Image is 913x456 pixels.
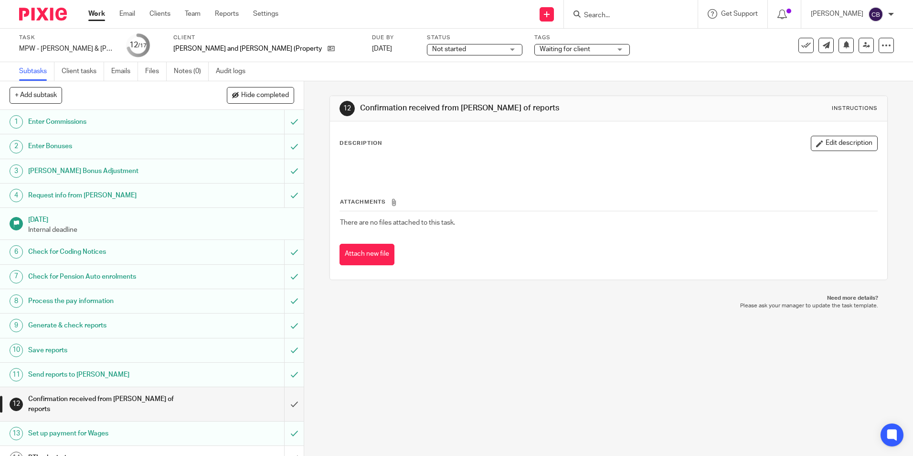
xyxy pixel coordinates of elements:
[138,43,147,48] small: /17
[10,164,23,178] div: 3
[372,45,392,52] span: [DATE]
[19,44,115,54] div: MPW - [PERSON_NAME] & [PERSON_NAME] Colchester - August
[10,270,23,283] div: 7
[19,34,115,42] label: Task
[28,188,192,203] h1: Request info from [PERSON_NAME]
[19,8,67,21] img: Pixie
[340,244,394,265] button: Attach new file
[28,318,192,333] h1: Generate & check reports
[811,136,878,151] button: Edit description
[427,34,522,42] label: Status
[10,398,23,411] div: 12
[432,46,466,53] span: Not started
[10,140,23,153] div: 2
[216,62,253,81] a: Audit logs
[173,34,360,42] label: Client
[28,213,295,225] h1: [DATE]
[10,87,62,103] button: + Add subtask
[540,46,590,53] span: Waiting for client
[28,115,192,129] h1: Enter Commissions
[339,302,878,310] p: Please ask your manager to update the task template.
[339,294,878,302] p: Need more details?
[832,105,878,112] div: Instructions
[129,40,147,51] div: 12
[340,219,455,226] span: There are no files attached to this task.
[10,319,23,332] div: 9
[28,164,192,178] h1: [PERSON_NAME] Bonus Adjustment
[253,9,278,19] a: Settings
[340,101,355,116] div: 12
[145,62,167,81] a: Files
[28,225,295,235] p: Internal deadline
[868,7,883,22] img: svg%3E
[88,9,105,19] a: Work
[215,9,239,19] a: Reports
[28,270,192,284] h1: Check for Pension Auto enrolments
[360,103,629,113] h1: Confirmation received from [PERSON_NAME] of reports
[10,368,23,381] div: 11
[28,294,192,308] h1: Process the pay information
[227,87,294,103] button: Hide completed
[28,392,192,416] h1: Confirmation received from [PERSON_NAME] of reports
[241,92,289,99] span: Hide completed
[173,44,323,54] p: [PERSON_NAME] and [PERSON_NAME] (Property Agency)
[721,11,758,17] span: Get Support
[28,368,192,382] h1: Send reports to [PERSON_NAME]
[583,11,669,20] input: Search
[28,426,192,441] h1: Set up payment for Wages
[185,9,201,19] a: Team
[10,189,23,202] div: 4
[10,294,23,308] div: 8
[62,62,104,81] a: Client tasks
[10,344,23,357] div: 10
[534,34,630,42] label: Tags
[28,139,192,153] h1: Enter Bonuses
[119,9,135,19] a: Email
[149,9,170,19] a: Clients
[19,44,115,54] div: MPW - Harris &amp; Wood Colchester - August
[10,427,23,440] div: 13
[10,115,23,129] div: 1
[28,343,192,358] h1: Save reports
[111,62,138,81] a: Emails
[174,62,209,81] a: Notes (0)
[10,245,23,259] div: 6
[340,140,382,147] p: Description
[340,199,386,205] span: Attachments
[811,9,863,19] p: [PERSON_NAME]
[372,34,415,42] label: Due by
[28,245,192,259] h1: Check for Coding Notices
[19,62,54,81] a: Subtasks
